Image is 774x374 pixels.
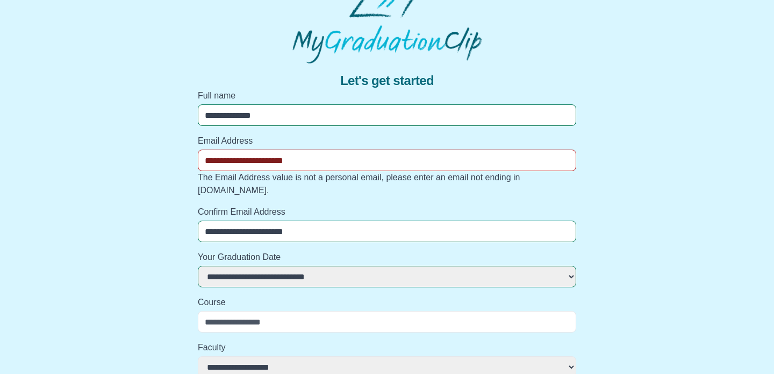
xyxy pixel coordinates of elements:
label: Course [198,296,576,309]
label: Your Graduation Date [198,251,576,264]
span: The Email Address value is not a personal email, please enter an email not ending in [DOMAIN_NAME]. [198,173,520,195]
label: Confirm Email Address [198,206,576,218]
label: Email Address [198,135,576,147]
label: Full name [198,89,576,102]
span: Let's get started [340,72,434,89]
label: Faculty [198,341,576,354]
